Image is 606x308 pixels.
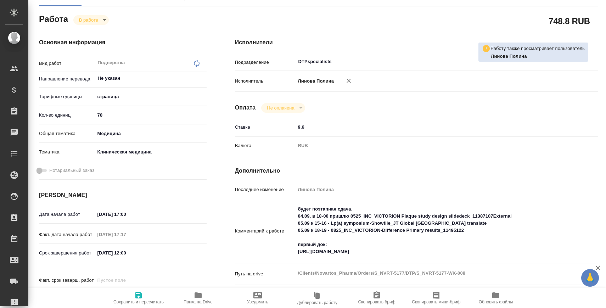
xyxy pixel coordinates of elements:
p: Исполнитель [235,78,296,85]
button: Уведомить [228,288,287,308]
span: Обновить файлы [479,299,513,304]
input: Пустое поле [95,275,157,285]
span: Сохранить и пересчитать [113,299,164,304]
p: Линова Полина [296,78,334,85]
div: страница [95,91,207,103]
h4: Оплата [235,103,256,112]
p: Ставка [235,124,296,131]
span: Скопировать бриф [358,299,395,304]
h2: 748.8 RUB [549,15,590,27]
input: Пустое поле [95,229,157,240]
p: Направление перевода [39,75,95,83]
button: 🙏 [581,269,599,287]
h4: [PERSON_NAME] [39,191,207,200]
button: Обновить файлы [466,288,526,308]
input: ✎ Введи что-нибудь [95,110,207,120]
input: ✎ Введи что-нибудь [95,209,157,219]
b: Линова Полина [491,54,527,59]
h4: Дополнительно [235,167,598,175]
p: Кол-во единиц [39,112,95,119]
button: Скопировать мини-бриф [406,288,466,308]
div: RUB [296,140,568,152]
button: Удалить исполнителя [341,73,357,89]
p: Тематика [39,149,95,156]
p: Последнее изменение [235,186,296,193]
textarea: /Clients/Novartos_Pharma/Orders/S_NVRT-5177/DTP/S_NVRT-5177-WK-008 [296,267,568,279]
p: Комментарий к работе [235,228,296,235]
textarea: будет поэтапная сдача. 04.09. в 18-00 пришлю 0525_INC_VICTORION Plaque study design slidedeck_113... [296,203,568,258]
h4: Исполнители [235,38,598,47]
p: Работу также просматривает пользователь [490,45,585,52]
button: Open [564,61,566,62]
input: ✎ Введи что-нибудь [296,122,568,132]
input: ✎ Введи что-нибудь [95,248,157,258]
div: В работе [73,15,109,25]
p: Линова Полина [491,53,585,60]
p: Вид работ [39,60,95,67]
button: Сохранить и пересчитать [109,288,168,308]
button: В работе [77,17,100,23]
span: 🙏 [584,270,596,285]
button: Дублировать работу [287,288,347,308]
span: Папка на Drive [184,299,213,304]
h2: Работа [39,12,68,25]
p: Срок завершения работ [39,250,95,257]
button: Open [203,78,204,79]
p: Факт. дата начала работ [39,231,95,238]
div: В работе [261,103,305,113]
p: Подразделение [235,59,296,66]
span: Нотариальный заказ [49,167,94,174]
h4: Основная информация [39,38,207,47]
div: Клиническая медицина [95,146,207,158]
button: Папка на Drive [168,288,228,308]
span: Дублировать работу [297,300,337,305]
button: Скопировать бриф [347,288,406,308]
p: Валюта [235,142,296,149]
p: Факт. срок заверш. работ [39,277,95,284]
input: Пустое поле [296,184,568,195]
p: Тарифные единицы [39,93,95,100]
p: Общая тематика [39,130,95,137]
p: Путь на drive [235,270,296,278]
div: Медицина [95,128,207,140]
p: Дата начала работ [39,211,95,218]
button: Не оплачена [265,105,296,111]
span: Уведомить [247,299,268,304]
span: Скопировать мини-бриф [412,299,460,304]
